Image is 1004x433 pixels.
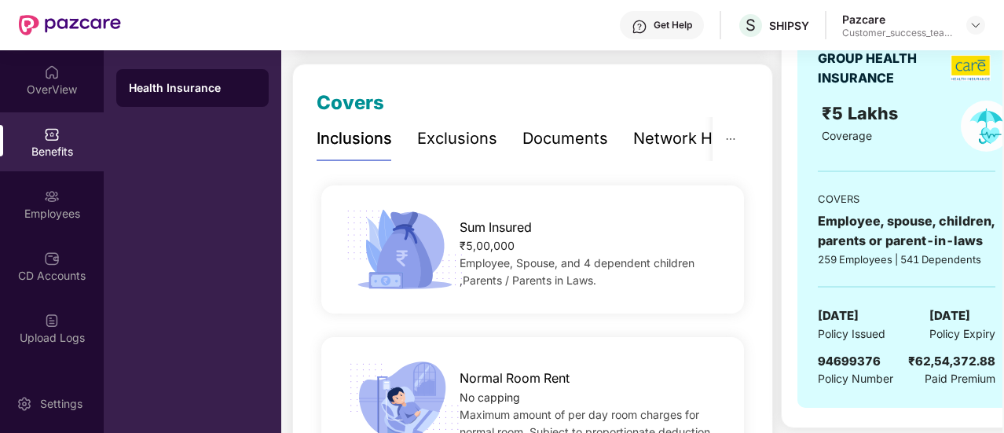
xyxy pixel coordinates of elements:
[818,325,885,343] span: Policy Issued
[44,64,60,80] img: svg+xml;base64,PHN2ZyBpZD0iSG9tZSIgeG1sbnM9Imh0dHA6Ly93d3cudzMub3JnLzIwMDAvc3ZnIiB3aWR0aD0iMjAiIG...
[822,103,903,123] span: ₹5 Lakhs
[44,313,60,328] img: svg+xml;base64,PHN2ZyBpZD0iVXBsb2FkX0xvZ3MiIGRhdGEtbmFtZT0iVXBsb2FkIExvZ3MiIHhtbG5zPSJodHRwOi8vd3...
[654,19,692,31] div: Get Help
[460,389,724,406] div: No capping
[632,19,647,35] img: svg+xml;base64,PHN2ZyBpZD0iSGVscC0zMngzMiIgeG1sbnM9Imh0dHA6Ly93d3cudzMub3JnLzIwMDAvc3ZnIiB3aWR0aD...
[818,49,945,88] div: GROUP HEALTH INSURANCE
[341,205,468,294] img: icon
[822,129,872,142] span: Coverage
[460,256,694,287] span: Employee, Spouse, and 4 dependent children ,Parents / Parents in Laws.
[417,127,497,151] div: Exclusions
[19,15,121,35] img: New Pazcare Logo
[44,251,60,266] img: svg+xml;base64,PHN2ZyBpZD0iQ0RfQWNjb3VudHMiIGRhdGEtbmFtZT0iQ0QgQWNjb3VudHMiIHhtbG5zPSJodHRwOi8vd3...
[818,354,881,369] span: 94699376
[818,251,995,267] div: 259 Employees | 541 Dependents
[16,396,32,412] img: svg+xml;base64,PHN2ZyBpZD0iU2V0dGluZy0yMHgyMCIgeG1sbnM9Imh0dHA6Ly93d3cudzMub3JnLzIwMDAvc3ZnIiB3aW...
[725,134,736,145] span: ellipsis
[746,16,756,35] span: S
[842,27,952,39] div: Customer_success_team_lead
[769,18,809,33] div: SHIPSY
[818,211,995,251] div: Employee, spouse, children, parents or parent-in-laws
[317,127,392,151] div: Inclusions
[951,55,991,81] img: insurerLogo
[522,127,608,151] div: Documents
[818,191,995,207] div: COVERS
[929,325,995,343] span: Policy Expiry
[925,370,995,387] span: Paid Premium
[44,127,60,142] img: svg+xml;base64,PHN2ZyBpZD0iQmVuZWZpdHMiIHhtbG5zPSJodHRwOi8vd3d3LnczLm9yZy8yMDAwL3N2ZyIgd2lkdGg9Ij...
[44,189,60,204] img: svg+xml;base64,PHN2ZyBpZD0iRW1wbG95ZWVzIiB4bWxucz0iaHR0cDovL3d3dy53My5vcmcvMjAwMC9zdmciIHdpZHRoPS...
[969,19,982,31] img: svg+xml;base64,PHN2ZyBpZD0iRHJvcGRvd24tMzJ4MzIiIHhtbG5zPSJodHRwOi8vd3d3LnczLm9yZy8yMDAwL3N2ZyIgd2...
[317,91,384,114] span: Covers
[460,369,570,388] span: Normal Room Rent
[908,352,995,371] div: ₹62,54,372.88
[633,127,771,151] div: Network Hospitals
[929,306,970,325] span: [DATE]
[129,80,256,96] div: Health Insurance
[842,12,952,27] div: Pazcare
[460,218,532,237] span: Sum Insured
[35,396,87,412] div: Settings
[713,117,749,160] button: ellipsis
[818,306,859,325] span: [DATE]
[818,372,893,385] span: Policy Number
[460,237,724,255] div: ₹5,00,000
